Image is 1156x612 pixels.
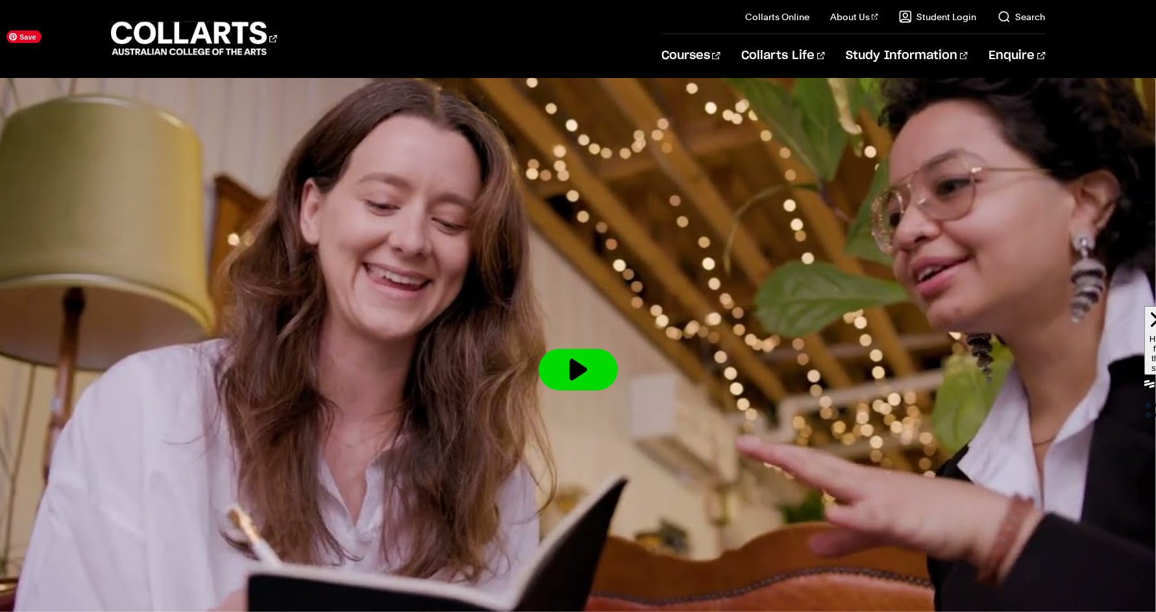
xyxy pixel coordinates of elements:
a: Student Login [899,10,977,23]
span: Save [6,31,42,44]
a: Courses [661,34,720,77]
a: Study Information [846,34,968,77]
a: Enquire [989,34,1045,77]
a: Collarts Online [745,10,809,23]
a: Collarts Life [741,34,825,77]
a: Search [998,10,1046,23]
a: About Us [830,10,878,23]
div: Go to homepage [111,20,277,57]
